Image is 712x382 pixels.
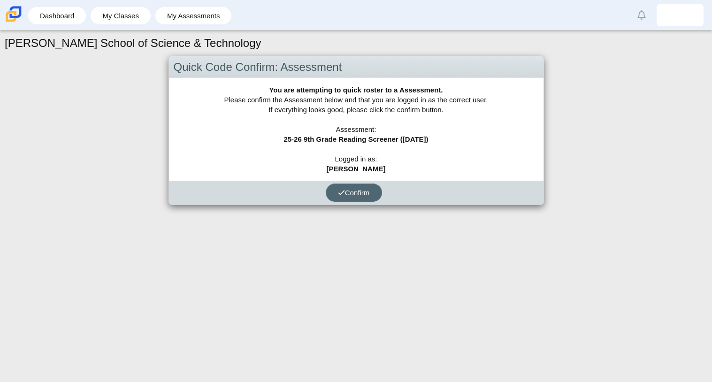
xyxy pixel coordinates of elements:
img: leonel.castroperez.HeaJMI [673,8,688,23]
div: Please confirm the Assessment below and that you are logged in as the correct user. If everything... [169,78,544,181]
span: Confirm [338,189,370,197]
b: [PERSON_NAME] [327,165,386,173]
b: You are attempting to quick roster to a Assessment. [269,86,443,94]
a: My Classes [95,7,146,24]
img: Carmen School of Science & Technology [4,4,23,24]
a: Dashboard [33,7,81,24]
div: Quick Code Confirm: Assessment [169,56,544,78]
button: Confirm [326,183,382,202]
h1: [PERSON_NAME] School of Science & Technology [5,35,261,51]
b: 25-26 9th Grade Reading Screener ([DATE]) [283,135,428,143]
a: Carmen School of Science & Technology [4,17,23,25]
a: leonel.castroperez.HeaJMI [657,4,704,26]
a: My Assessments [160,7,227,24]
a: Alerts [631,5,652,25]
